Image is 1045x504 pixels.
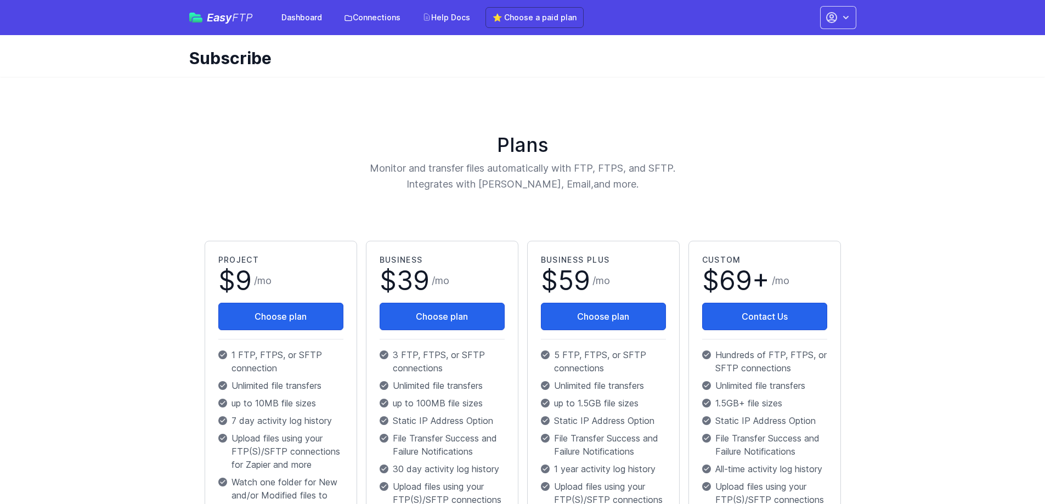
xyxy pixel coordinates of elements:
span: Easy [207,12,253,23]
span: $ [380,268,430,294]
p: All-time activity log history [702,462,827,475]
span: / [772,273,789,288]
span: $ [218,268,252,294]
p: File Transfer Success and Failure Notifications [541,432,666,458]
h1: Subscribe [189,48,848,68]
p: Static IP Address Option [702,414,827,427]
span: mo [435,275,449,286]
p: 1 FTP, FTPS, or SFTP connection [218,348,343,375]
span: FTP [232,11,253,24]
a: Contact Us [702,303,827,330]
button: Choose plan [541,303,666,330]
h2: Business Plus [541,254,666,265]
span: / [432,273,449,288]
p: up to 1.5GB file sizes [541,397,666,410]
p: Unlimited file transfers [380,379,505,392]
p: Unlimited file transfers [702,379,827,392]
span: 69+ [719,264,770,297]
img: easyftp_logo.png [189,13,202,22]
span: 9 [235,264,252,297]
p: File Transfer Success and Failure Notifications [380,432,505,458]
span: 59 [558,264,590,297]
button: Choose plan [380,303,505,330]
h2: Project [218,254,343,265]
span: / [592,273,610,288]
h2: Custom [702,254,827,265]
span: mo [596,275,610,286]
a: Connections [337,8,407,27]
p: 1.5GB+ file sizes [702,397,827,410]
button: Choose plan [218,303,343,330]
p: up to 100MB file sizes [380,397,505,410]
p: Monitor and transfer files automatically with FTP, FTPS, and SFTP. Integrates with [PERSON_NAME],... [308,160,738,192]
p: 5 FTP, FTPS, or SFTP connections [541,348,666,375]
span: / [254,273,272,288]
a: EasyFTP [189,12,253,23]
h1: Plans [200,134,845,156]
p: up to 10MB file sizes [218,397,343,410]
span: $ [541,268,590,294]
p: Hundreds of FTP, FTPS, or SFTP connections [702,348,827,375]
span: mo [775,275,789,286]
p: Unlimited file transfers [218,379,343,392]
a: Dashboard [275,8,329,27]
h2: Business [380,254,505,265]
p: Upload files using your FTP(S)/SFTP connections for Zapier and more [218,432,343,471]
p: Static IP Address Option [541,414,666,427]
p: Static IP Address Option [380,414,505,427]
p: 30 day activity log history [380,462,505,475]
p: Unlimited file transfers [541,379,666,392]
span: 39 [397,264,430,297]
p: 1 year activity log history [541,462,666,475]
a: Help Docs [416,8,477,27]
p: 7 day activity log history [218,414,343,427]
a: ⭐ Choose a paid plan [485,7,584,28]
p: File Transfer Success and Failure Notifications [702,432,827,458]
p: 3 FTP, FTPS, or SFTP connections [380,348,505,375]
span: mo [257,275,272,286]
span: $ [702,268,770,294]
